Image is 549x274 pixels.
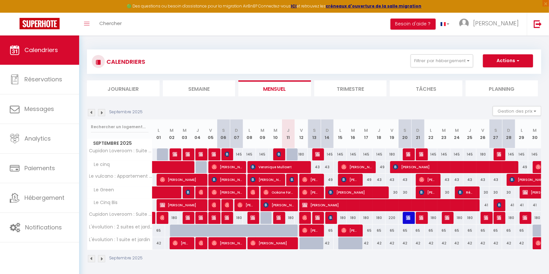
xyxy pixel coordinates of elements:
[99,20,122,27] span: Chercher
[186,148,190,160] span: [PERSON_NAME] (13920)
[489,119,502,148] th: 27
[497,199,501,211] span: [PERSON_NAME]
[412,237,425,249] div: 42
[328,212,332,224] span: [PERSON_NAME]
[152,237,165,249] div: 42
[250,173,281,186] span: [PERSON_NAME]
[87,139,152,148] span: Septembre 2025
[199,148,203,160] span: dayspa (13950)
[199,186,203,199] span: [PERSON_NAME]
[313,127,316,133] abbr: S
[386,119,399,148] th: 19
[399,237,412,249] div: 42
[497,212,501,224] span: [PERSON_NAME]
[425,237,438,249] div: 42
[437,237,450,249] div: 42
[502,186,515,199] div: 30
[476,174,489,186] div: 43
[302,199,476,211] span: [PERSON_NAME]
[360,212,373,224] div: 180
[295,119,308,148] th: 12
[263,199,294,211] span: [PERSON_NAME]
[212,212,216,224] span: [PERSON_NAME]
[521,127,523,133] abbr: L
[230,119,243,148] th: 07
[341,224,359,237] span: [PERSON_NAME]
[178,119,191,148] th: 03
[437,119,450,148] th: 23
[493,106,541,116] button: Gestion des prix
[237,199,255,211] span: [PERSON_NAME]
[419,186,436,199] span: [PERSON_NAME]
[360,225,373,237] div: 65
[230,212,243,224] div: 180
[225,199,229,211] span: [PERSON_NAME]
[399,186,412,199] div: 30
[528,119,541,148] th: 30
[217,119,230,148] th: 06
[463,119,476,148] th: 25
[326,3,422,9] strong: créneaux d'ouverture de la salle migration
[515,225,528,237] div: 65
[196,127,199,133] abbr: J
[235,127,238,133] abbr: D
[494,127,497,133] abbr: S
[282,212,295,224] div: 180
[534,20,542,28] img: logout
[445,212,449,224] span: [PERSON_NAME]
[463,174,476,186] div: 43
[212,148,216,160] span: Théo (13968)
[347,212,360,224] div: 180
[419,148,423,160] span: [PERSON_NAME] (13810)
[450,212,463,224] div: 180
[373,174,386,186] div: 43
[230,148,243,160] div: 145
[502,199,515,211] div: 41
[88,212,153,217] span: Cupidon Loveroom : Suite Amazone
[399,225,412,237] div: 65
[476,199,489,211] div: 41
[250,186,255,199] span: [PERSON_NAME]
[515,161,528,173] div: 49
[163,80,235,96] li: Semaine
[160,173,203,186] span: [PERSON_NAME]
[412,225,425,237] div: 65
[489,174,502,186] div: 43
[212,237,242,249] span: [PERSON_NAME]
[390,19,436,30] button: Besoin d'aide ?
[276,148,281,160] span: [PERSON_NAME]
[269,119,282,148] th: 10
[160,199,203,211] span: [PERSON_NAME]
[502,237,515,249] div: 42
[347,148,360,160] div: 145
[152,119,165,148] th: 01
[403,127,406,133] abbr: S
[360,119,373,148] th: 17
[334,212,347,224] div: 180
[334,119,347,148] th: 15
[373,237,386,249] div: 42
[173,237,190,249] span: [PERSON_NAME]
[256,148,269,160] div: 145
[386,237,399,249] div: 42
[476,148,489,160] div: 180
[442,127,446,133] abbr: M
[295,148,308,160] div: 180
[152,212,156,224] a: [PERSON_NAME]
[437,225,450,237] div: 65
[274,127,277,133] abbr: M
[373,119,386,148] th: 18
[308,161,321,173] div: 43
[158,127,160,133] abbr: L
[25,223,62,231] span: Notifications
[502,212,515,224] div: 180
[88,199,120,206] span: Le Cinq Bis
[282,119,295,148] th: 11
[484,212,488,224] span: [PERSON_NAME]
[437,148,450,160] div: 145
[328,186,385,199] span: [PERSON_NAME]
[276,212,281,224] span: [PERSON_NAME]
[209,127,212,133] abbr: V
[204,119,217,148] th: 05
[24,134,51,143] span: Analytics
